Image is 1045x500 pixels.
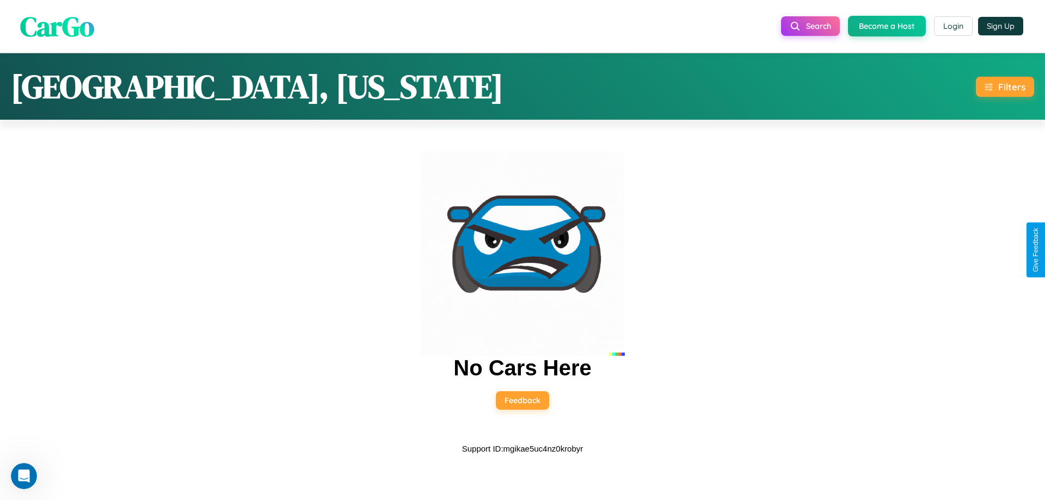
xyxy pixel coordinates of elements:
button: Become a Host [848,16,926,36]
button: Filters [976,77,1034,97]
button: Sign Up [978,17,1023,35]
iframe: Intercom live chat [11,463,37,489]
button: Login [934,16,973,36]
div: Filters [998,81,1025,92]
button: Feedback [496,391,549,410]
div: Give Feedback [1032,228,1040,272]
h2: No Cars Here [453,356,591,380]
h1: [GEOGRAPHIC_DATA], [US_STATE] [11,64,503,109]
span: Search [806,21,831,31]
p: Support ID: mgikae5uc4nz0krobyr [462,441,583,456]
button: Search [781,16,840,36]
img: car [420,151,625,356]
span: CarGo [20,7,94,45]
